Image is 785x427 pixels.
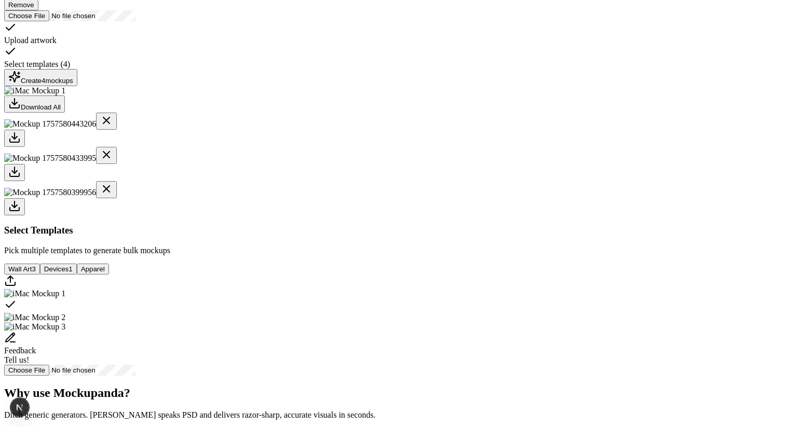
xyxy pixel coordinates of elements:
[4,60,70,68] span: Select templates ( 4 )
[96,113,117,130] button: Delete mockup
[4,386,781,400] h2: Why use Mockupanda?
[69,265,72,273] span: 1
[96,181,117,198] button: Delete mockup
[4,225,781,236] h3: Select Templates
[4,119,96,129] img: Mockup 1757580443206
[4,95,65,113] button: Download All
[4,154,96,163] img: Mockup 1757580433995
[4,86,65,95] img: iMac Mockup 1
[4,246,781,255] p: Pick multiple templates to generate bulk mockups
[4,322,781,332] div: Select template iMac Mockup 3
[4,332,781,365] div: Send feedback
[4,130,25,147] button: Download mockup
[4,274,781,289] div: Upload custom PSD template
[4,264,40,274] button: Wall Art3
[32,265,35,273] span: 3
[4,289,781,313] div: Select template iMac Mockup 1
[4,313,65,322] img: iMac Mockup 2
[40,264,77,274] button: Devices1
[4,164,25,181] button: Download mockup
[4,36,57,45] span: Upload artwork
[4,410,781,420] p: Ditch generic generators. [PERSON_NAME] speaks PSD and delivers razor-sharp, accurate visuals in ...
[4,346,781,355] div: Feedback
[77,264,109,274] button: Apparel
[4,313,781,322] div: Select template iMac Mockup 2
[8,71,73,85] div: Create 4 mockup s
[4,355,781,365] div: Tell us!
[4,322,65,332] img: iMac Mockup 3
[4,69,77,86] button: Create4mockups
[4,289,65,298] img: iMac Mockup 1
[4,188,96,197] img: Mockup 1757580399956
[96,147,117,164] button: Delete mockup
[4,198,25,215] button: Download mockup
